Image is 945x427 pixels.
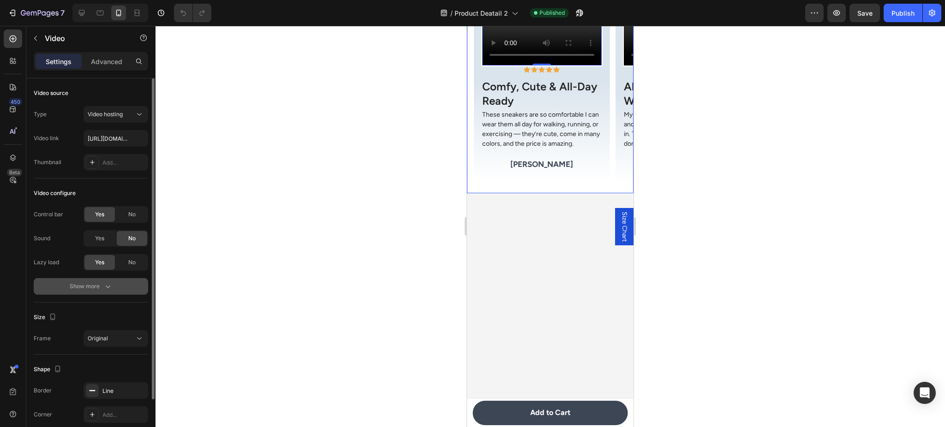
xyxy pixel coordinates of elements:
span: No [128,258,136,267]
span: Published [539,9,565,17]
button: Video hosting [84,106,148,123]
iframe: Design area [467,26,634,427]
div: Video source [34,89,68,97]
h2: All-Day Comfort Without the Price [156,53,277,83]
span: Product Deatail 2 [455,8,508,18]
div: Size [34,311,58,324]
div: Add... [102,411,146,419]
span: Yes [95,258,104,267]
div: Show more [70,282,113,291]
div: Border [34,386,52,395]
button: 7 [4,4,69,22]
button: Publish [884,4,922,22]
button: Save [849,4,880,22]
div: Add... [102,159,146,167]
p: Settings [46,57,72,66]
h2: Comfy, Cute & All-Day Ready [14,53,136,83]
div: Open Intercom Messenger [914,382,936,404]
span: No [128,234,136,243]
div: Video configure [34,189,76,197]
div: Frame [34,334,51,343]
span: Original [88,335,108,342]
span: Yes [95,234,104,243]
div: Beta [7,169,22,176]
div: Thumbnail [34,158,61,166]
span: / [450,8,453,18]
button: Original [84,330,148,347]
div: Publish [891,8,915,18]
p: My feet do not hurt when I come home and they are super comfortable to walk in. They're super lig... [157,84,276,123]
p: [PERSON_NAME] [157,136,276,146]
div: Shape [34,363,63,376]
span: Save [857,9,873,17]
p: 7 [60,7,65,18]
span: Video hosting [88,111,123,118]
span: Yes [95,210,104,219]
p: Advanced [91,57,122,66]
div: Undo/Redo [174,4,211,22]
p: [PERSON_NAME] [15,133,135,143]
div: Video link [34,134,59,142]
span: No [128,210,136,219]
div: Sound [34,234,50,243]
div: 450 [9,98,22,106]
div: Type [34,110,47,119]
p: Video [45,33,123,44]
div: Lazy load [34,258,59,267]
div: Corner [34,410,52,419]
input: Insert video url here [84,130,148,147]
p: These sneakers are so comfortable I can wear them all day for walking, running, or exercising — t... [15,84,135,123]
div: Control bar [34,210,63,219]
button: Show more [34,278,148,295]
div: Line [102,387,146,395]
